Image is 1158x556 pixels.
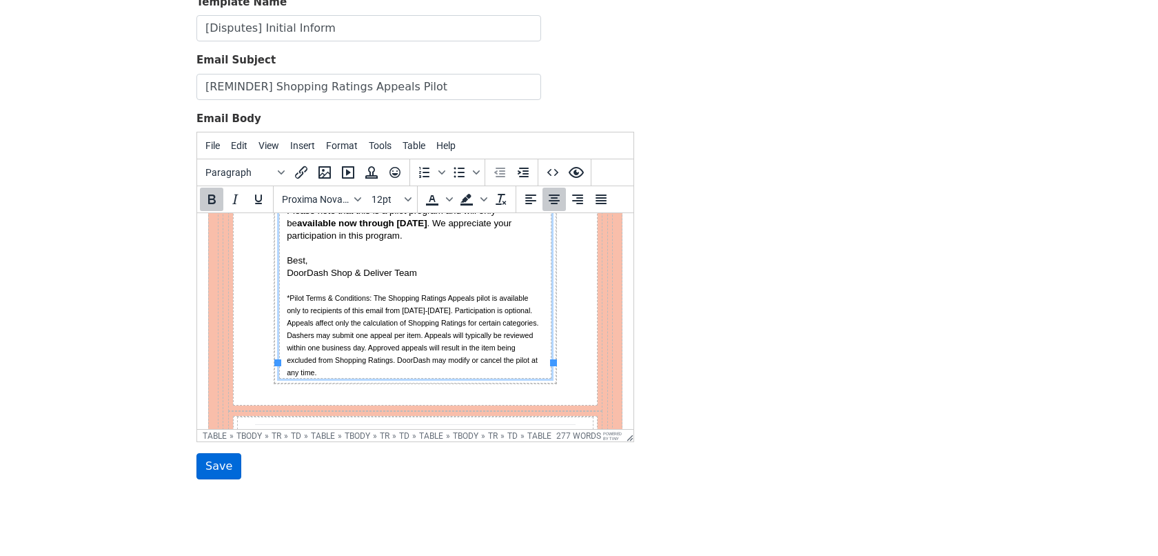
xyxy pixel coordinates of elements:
button: Increase indent [511,161,535,184]
button: Fonts [276,188,366,211]
div: tr [272,431,281,441]
span: DoorDash Shop & Deliver Team [90,54,220,65]
span: Paragraph [205,167,273,178]
div: table [203,431,227,441]
div: » [392,431,396,441]
div: tbody [345,431,370,441]
div: tr [488,431,498,441]
div: » [373,431,377,441]
span: Best, [90,42,110,52]
span: Table [403,140,425,151]
button: Clear formatting [489,188,513,211]
label: Email Subject [196,52,276,68]
button: Insert/edit media [336,161,360,184]
iframe: Chat Widget [1089,490,1158,556]
div: » [481,431,485,441]
div: tbody [453,431,478,441]
div: table [311,431,335,441]
input: Save [196,453,241,479]
span: available now through [DATE] [100,5,230,15]
span: . We appreciate your participation in this program. [90,5,317,28]
div: Section [40,203,396,220]
span: *Pilot Terms & Conditions: The Shopping Ratings Appeals pilot is available only to recipients of ... [90,81,343,163]
span: Format [326,140,358,151]
div: Numbered list [413,161,447,184]
button: Source code [541,161,565,184]
button: Decrease indent [488,161,511,184]
button: Insert/edit link [289,161,313,184]
span: 12pt [372,194,402,205]
span: View [258,140,279,151]
button: Bold [200,188,223,211]
div: » [304,431,308,441]
button: Insert template [360,161,383,184]
div: td [507,431,518,441]
button: 277 words [556,431,601,441]
a: Powered by Tiny [603,431,622,441]
div: » [500,431,505,441]
button: Underline [247,188,270,211]
div: tr [380,431,389,441]
span: Insert [290,140,315,151]
span: Tools [369,140,392,151]
button: Blocks [200,161,289,184]
div: table [527,431,551,441]
td: Divider [40,204,396,220]
span: Proxima Nova,sans-serif [282,194,349,205]
button: Align left [519,188,542,211]
button: Insert/edit image [313,161,336,184]
div: td [291,431,301,441]
div: Resize [622,430,633,441]
div: Text color [420,188,455,211]
div: » [446,431,450,441]
span: Help [436,140,456,151]
div: tbody [236,431,262,441]
button: Font sizes [366,188,414,211]
div: » [520,431,525,441]
iframe: Rich Text Area. Press ALT-0 for help. [197,213,633,429]
div: Background color [455,188,489,211]
div: » [338,431,342,441]
div: » [230,431,234,441]
div: Bullet list [447,161,482,184]
div: » [412,431,416,441]
div: » [284,431,288,441]
label: Email Body [196,111,261,127]
div: table [419,431,443,441]
div: » [265,431,269,441]
button: Italic [223,188,247,211]
button: Preview [565,161,588,184]
button: Align right [566,188,589,211]
span: Edit [231,140,247,151]
button: Align center [542,188,566,211]
span: File [205,140,220,151]
button: Justify [589,188,613,211]
button: Emoticons [383,161,407,184]
div: td [399,431,409,441]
